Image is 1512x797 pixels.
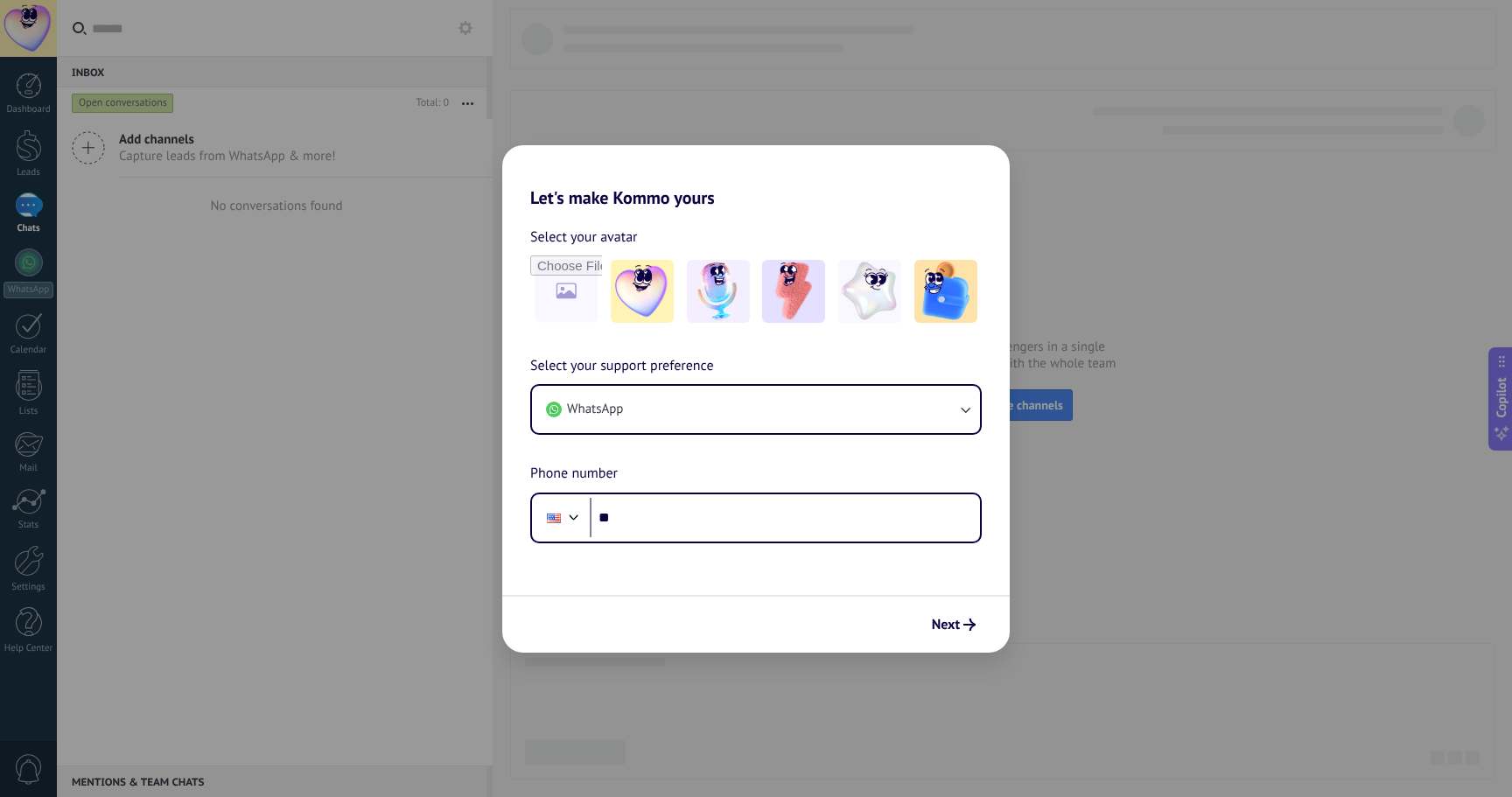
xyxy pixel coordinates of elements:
[537,500,570,536] div: United States: + 1
[567,401,623,418] span: WhatsApp
[532,386,980,433] button: WhatsApp
[932,619,960,631] span: Next
[530,463,618,486] span: Phone number
[530,355,714,378] span: Select your support preference
[762,260,825,323] img: -3.jpeg
[530,226,638,248] span: Select your avatar
[611,260,674,323] img: -1.jpeg
[502,145,1010,208] h2: Let's make Kommo yours
[838,260,901,323] img: -4.jpeg
[924,610,983,640] button: Next
[914,260,977,323] img: -5.jpeg
[687,260,750,323] img: -2.jpeg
